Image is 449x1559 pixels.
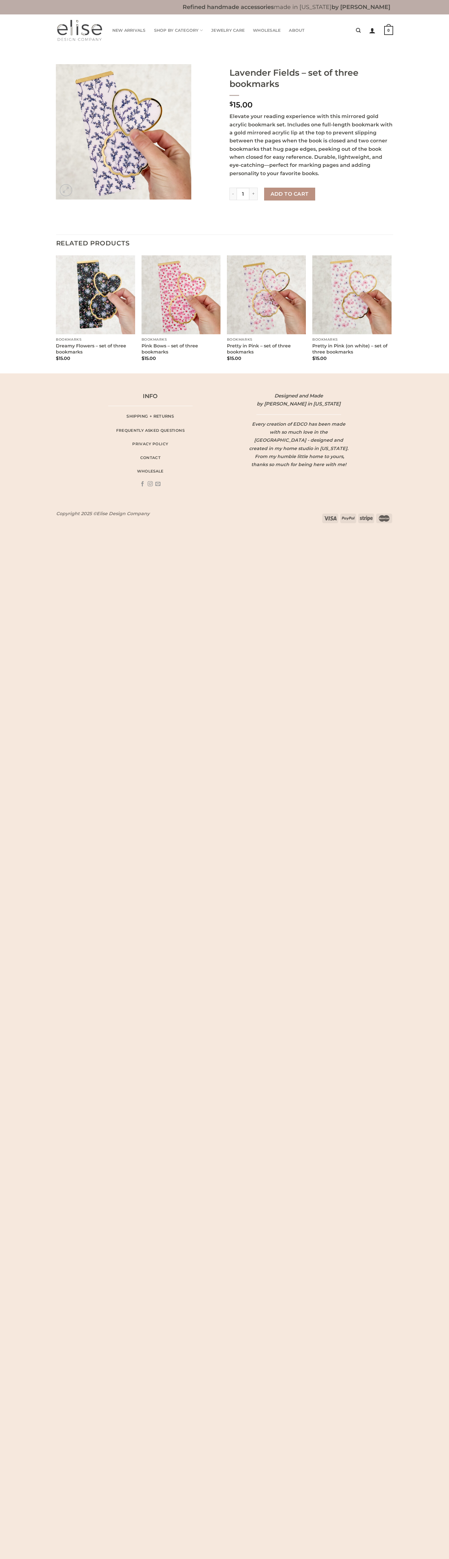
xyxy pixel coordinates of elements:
[142,343,221,355] a: Pink Bows – set of three bookmarks
[100,439,200,449] a: Privacy Policy
[154,24,203,37] a: Shop By Category
[264,188,315,200] button: Add to cart
[183,4,390,10] b: made in [US_STATE]
[56,510,150,517] div: Copyright 2025 ©
[56,355,59,361] span: $
[142,355,156,361] bdi: 15.00
[126,413,174,420] span: Shipping + Returns
[112,24,146,37] a: New Arrivals
[227,338,306,342] p: Bookmarks
[100,426,200,436] a: Frequently asked questions
[237,188,249,200] input: Qty
[132,441,168,447] span: Privacy Policy
[56,235,393,252] h3: Related products
[356,24,361,37] a: Search
[312,343,392,355] a: Pretty in Pink (on white) – set of three bookmarks
[312,355,315,361] span: $
[227,355,241,361] bdi: 15.00
[312,355,327,361] bdi: 15.00
[56,355,70,361] bdi: 15.00
[183,4,274,10] b: Refined handmade accessories
[97,511,150,516] strong: Elise Design Company
[100,392,200,401] h4: INFO
[289,24,305,37] a: About
[249,188,258,200] input: +
[227,343,306,355] a: Pretty in Pink – set of three bookmarks
[229,67,393,90] h1: Lavender Fields – set of three bookmarks
[384,21,393,39] a: 0
[229,100,233,107] span: $
[211,24,245,37] a: Jewelry Care
[229,188,237,200] input: -
[332,4,390,10] b: by [PERSON_NAME]
[227,355,230,361] span: $
[116,428,185,434] span: Frequently asked questions
[56,338,135,342] p: Bookmarks
[257,393,341,407] span: Designed and Made by [PERSON_NAME] in [US_STATE]
[56,64,191,200] img: IMG_4048
[100,411,200,422] a: Shipping + Returns
[229,112,393,177] p: Elevate your reading experience with this mirrored gold acrylic bookmark set. Includes one full-l...
[140,481,145,487] a: Follow on Facebook
[142,355,144,361] span: $
[142,338,221,342] p: Bookmarks
[249,421,348,468] span: Every creation of EDCO has been made with so much love in the [GEOGRAPHIC_DATA] - designed and cr...
[384,26,393,35] strong: 0
[140,455,161,461] span: contact
[253,24,281,37] a: Wholesale
[100,466,200,476] a: wholesale
[56,343,135,355] a: Dreamy Flowers – set of three bookmarks
[56,19,103,42] img: Elise Design Company
[137,468,164,474] span: wholesale
[100,453,200,463] a: contact
[148,481,153,487] a: Follow on Instagram
[229,100,253,109] bdi: 15.00
[312,338,392,342] p: Bookmarks
[155,481,160,487] a: Send us an email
